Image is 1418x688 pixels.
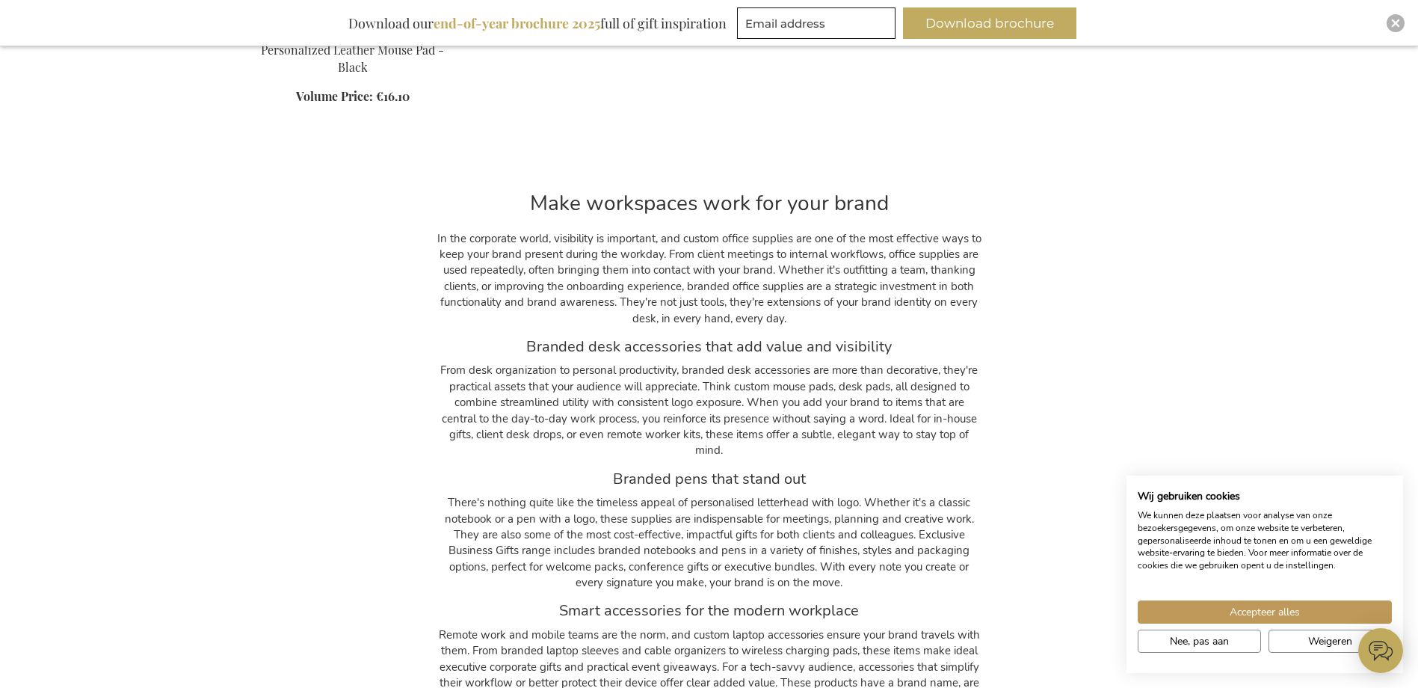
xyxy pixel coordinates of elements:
iframe: belco-activator-frame [1358,628,1403,673]
button: Pas cookie voorkeuren aan [1138,630,1261,653]
button: Download brochure [903,7,1076,39]
span: Accepteer alles [1230,604,1300,620]
button: Alle cookies weigeren [1269,630,1392,653]
b: end-of-year brochure 2025 [434,14,600,32]
p: From desk organization to personal productivity, branded desk accessories are more than decorativ... [437,363,982,459]
h2: Wij gebruiken cookies [1138,490,1392,503]
p: There's nothing quite like the timeless appeal of personalised letterhead with logo. Whether it's... [437,495,982,592]
h3: Smart accessories for the modern workplace [437,603,982,619]
p: We kunnen deze plaatsen voor analyse van onze bezoekersgegevens, om onze website te verbeteren, g... [1138,509,1392,572]
div: Close [1387,14,1405,32]
p: In the corporate world, visibility is important, and custom office supplies are one of the most e... [437,231,982,328]
input: Email address [737,7,896,39]
button: Accepteer alle cookies [1138,601,1392,624]
div: Download our full of gift inspiration [342,7,733,39]
span: Volume Price: [296,88,373,104]
h2: Make workspaces work for your brand [437,192,982,215]
h3: Branded pens that stand out [437,471,982,488]
span: Nee, pas aan [1170,633,1229,649]
span: €16.10 [376,88,410,104]
h3: Branded desk accessories that add value and visibility [437,339,982,355]
img: Close [1391,19,1400,28]
form: marketing offers and promotions [737,7,900,43]
a: Volume Price: €16.10 [296,88,410,105]
span: Weigeren [1308,633,1352,649]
